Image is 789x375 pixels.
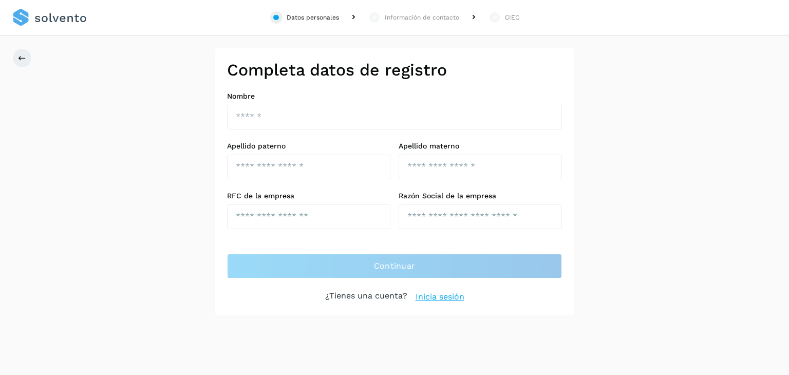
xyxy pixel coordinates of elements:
[227,192,390,200] label: RFC de la empresa
[227,92,562,101] label: Nombre
[227,254,562,278] button: Continuar
[325,291,407,303] p: ¿Tienes una cuenta?
[227,142,390,151] label: Apellido paterno
[374,260,416,272] span: Continuar
[505,13,519,22] div: CIEC
[399,192,562,200] label: Razón Social de la empresa
[227,60,562,80] h2: Completa datos de registro
[399,142,562,151] label: Apellido materno
[416,291,464,303] a: Inicia sesión
[287,13,339,22] div: Datos personales
[385,13,459,22] div: Información de contacto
